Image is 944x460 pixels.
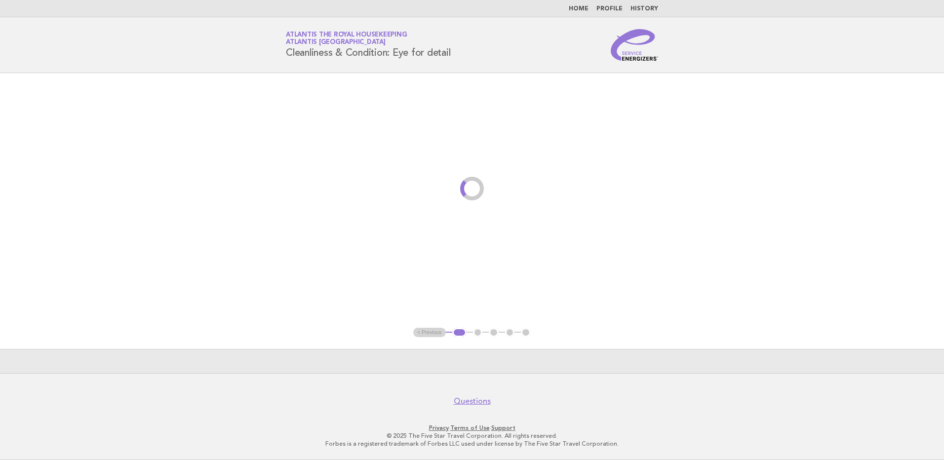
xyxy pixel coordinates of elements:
[170,432,774,440] p: © 2025 The Five Star Travel Corporation. All rights reserved.
[286,32,450,58] h1: Cleanliness & Condition: Eye for detail
[454,396,491,406] a: Questions
[170,440,774,448] p: Forbes is a registered trademark of Forbes LLC used under license by The Five Star Travel Corpora...
[596,6,623,12] a: Profile
[491,424,515,431] a: Support
[286,32,407,45] a: Atlantis the Royal HousekeepingAtlantis [GEOGRAPHIC_DATA]
[569,6,589,12] a: Home
[611,29,658,61] img: Service Energizers
[170,424,774,432] p: · ·
[630,6,658,12] a: History
[286,39,386,46] span: Atlantis [GEOGRAPHIC_DATA]
[450,424,490,431] a: Terms of Use
[429,424,449,431] a: Privacy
